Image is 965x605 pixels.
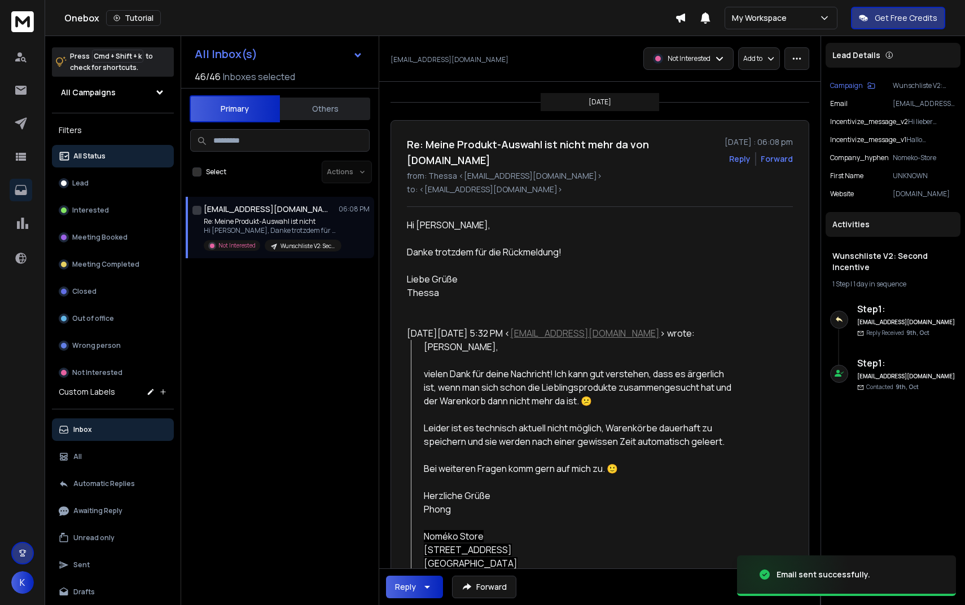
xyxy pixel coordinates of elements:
p: All Status [73,152,106,161]
button: Tutorial [106,10,161,26]
p: Lead [72,179,89,188]
div: Leider ist es technisch aktuell nicht möglich, Warenkörbe dauerhaft zu speichern und sie werden n... [424,421,737,448]
div: Bei weiteren Fragen komm gern auf mich zu. 🙂 [424,462,737,475]
p: All [73,452,82,461]
p: [EMAIL_ADDRESS][DOMAIN_NAME] [893,99,956,108]
button: Awaiting Reply [52,500,174,522]
p: Out of office [72,314,114,323]
p: Hallo zusammen, am vergangenen Wochenende habe ich einen Warenkorb mit meinen Lieblingsartikeln z... [906,135,956,144]
p: [DOMAIN_NAME] [893,189,956,198]
button: Meeting Booked [52,226,174,249]
p: Wunschliste V2: Second Incentive [280,242,335,250]
h1: Wunschliste V2: Second Incentive [832,250,954,273]
p: website [830,189,854,198]
p: Contacted [866,383,919,391]
p: Hi lieber Support, mir ist aufgefallen, dass mein Warenkorb nicht mehr angezeigt wird. Ich hatte ... [908,117,956,126]
button: Unread only [52,527,174,549]
p: company_hyphen [830,153,889,162]
h6: Step 1 : [857,356,956,370]
button: Forward [452,576,516,598]
div: Forward [761,153,793,165]
h6: [EMAIL_ADDRESS][DOMAIN_NAME] [857,372,956,381]
span: 1 day in sequence [853,279,906,289]
p: Nomeko-Store [893,153,956,162]
p: Automatic Replies [73,479,135,488]
button: Sent [52,554,174,576]
h3: Custom Labels [59,386,115,398]
div: vielen Dank für deine Nachricht! Ich kann gut verstehen, dass es ärgerlich ist, wenn man sich sch... [424,367,737,408]
button: All Inbox(s) [186,43,372,65]
p: from: Thessa <[EMAIL_ADDRESS][DOMAIN_NAME]> [407,170,793,182]
span: 9th, Oct [906,329,929,337]
div: Danke trotzdem für die Rückmeldung! Liebe Grüße [407,245,736,286]
p: to: <[EMAIL_ADDRESS][DOMAIN_NAME]> [407,184,793,195]
p: Hi [PERSON_NAME], Danke trotzdem für die [204,226,339,235]
p: [DATE] [589,98,611,107]
button: Primary [190,95,280,122]
div: Activities [826,212,960,237]
button: Interested [52,199,174,222]
div: [DATE][DATE] 5:32 PM < > wrote: [407,326,736,340]
p: 06:08 PM [339,205,370,214]
p: Wrong person [72,341,121,350]
button: Wrong person [52,334,174,357]
div: Onebox [64,10,675,26]
p: [DATE] : 06:08 pm [725,136,793,148]
p: Not Interested [668,54,710,63]
p: Re: Meine Produkt-Auswahl ist nicht [204,217,339,226]
p: Campaign [830,81,863,90]
p: Drafts [73,588,95,597]
span: [GEOGRAPHIC_DATA] [424,557,517,569]
div: Thessa [407,286,736,299]
button: Inbox [52,418,174,441]
p: incentivize_message_v1 [830,135,906,144]
button: All [52,445,174,468]
a: [EMAIL_ADDRESS][DOMAIN_NAME] [510,327,660,339]
button: Drafts [52,581,174,603]
p: First Name [830,171,863,180]
div: [PERSON_NAME], [424,340,737,354]
button: Automatic Replies [52,472,174,495]
p: Press to check for shortcuts. [70,51,153,73]
h3: Inboxes selected [223,70,295,83]
h1: All Campaigns [61,87,116,98]
button: Reply [386,576,443,598]
div: Hi [PERSON_NAME], [407,218,736,232]
p: Inbox [73,425,92,434]
div: Phong [424,502,737,516]
span: 46 / 46 [195,70,221,83]
button: Not Interested [52,361,174,384]
p: Add to [743,54,762,63]
h1: Re: Meine Produkt-Auswahl ist nicht mehr da von [DOMAIN_NAME] [407,136,718,168]
span: Noméko Store [424,530,484,542]
p: Wunschliste V2: Second Incentive [893,81,956,90]
p: Sent [73,560,90,569]
span: Cmd + Shift + k [92,50,143,63]
div: Reply [395,581,416,593]
p: Awaiting Reply [73,506,122,515]
p: Meeting Booked [72,233,128,242]
p: Not Interested [218,241,256,250]
h3: Filters [52,122,174,138]
button: Out of office [52,307,174,330]
div: Herzliche Grüße [424,489,737,502]
h6: Step 1 : [857,302,956,316]
button: Meeting Completed [52,253,174,276]
p: incentivize_message_v2 [830,117,908,126]
p: Interested [72,206,109,215]
h1: [EMAIL_ADDRESS][DOMAIN_NAME] [204,204,328,215]
p: Reply Received [866,329,929,337]
button: Campaign [830,81,875,90]
div: Email sent successfully. [777,569,870,580]
p: Get Free Credits [875,12,937,24]
p: UNKNOWN [893,171,956,180]
label: Select [206,167,226,176]
p: Closed [72,287,97,296]
div: | [832,280,954,289]
button: K [11,571,34,594]
button: Reply [729,153,751,165]
button: All Status [52,145,174,167]
button: Get Free Credits [851,7,945,29]
span: 1 Step [832,279,849,289]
